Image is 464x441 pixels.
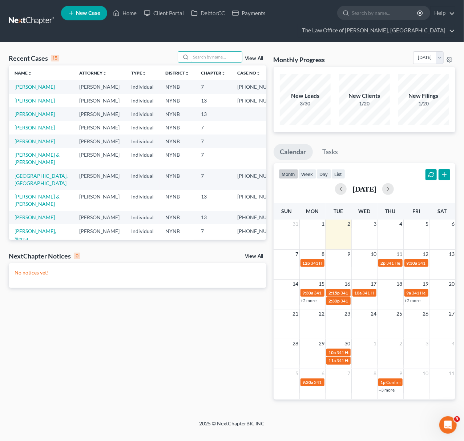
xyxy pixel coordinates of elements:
[160,211,195,224] td: NYNB
[439,416,457,434] iframe: Intercom live chat
[245,56,263,61] a: View All
[15,111,55,117] a: [PERSON_NAME]
[318,339,325,348] span: 29
[339,92,390,100] div: New Clients
[380,260,386,266] span: 2p
[195,169,231,190] td: 7
[131,70,146,76] a: Typeunfold_more
[195,94,231,107] td: 13
[331,169,345,179] button: list
[25,420,439,433] div: 2025 © NextChapterBK, INC
[160,80,195,93] td: NYNB
[15,269,261,276] p: No notices yet!
[316,144,345,160] a: Tasks
[422,309,429,318] span: 26
[328,358,336,363] span: 11a
[398,100,449,107] div: 1/20
[340,298,406,304] span: 341 Hearing for [PERSON_NAME]
[73,135,125,148] td: [PERSON_NAME]
[140,7,187,20] a: Client Portal
[292,339,299,348] span: 28
[358,208,370,214] span: Wed
[125,135,160,148] td: Individual
[15,193,60,207] a: [PERSON_NAME] & [PERSON_NAME]
[314,290,379,296] span: 341 Hearing for [PERSON_NAME]
[221,71,226,76] i: unfold_more
[448,280,455,288] span: 20
[15,97,55,104] a: [PERSON_NAME]
[292,220,299,228] span: 31
[347,220,351,228] span: 2
[195,224,231,245] td: 7
[451,339,455,348] span: 4
[328,290,340,296] span: 2:15p
[373,369,377,378] span: 8
[73,190,125,211] td: [PERSON_NAME]
[292,309,299,318] span: 21
[102,71,107,76] i: unfold_more
[73,224,125,245] td: [PERSON_NAME]
[142,71,146,76] i: unfold_more
[306,208,319,214] span: Mon
[125,94,160,107] td: Individual
[407,260,417,266] span: 9:30a
[76,11,100,16] span: New Case
[344,339,351,348] span: 30
[373,220,377,228] span: 3
[399,339,403,348] span: 2
[370,250,377,258] span: 10
[195,135,231,148] td: 7
[125,107,160,121] td: Individual
[160,190,195,211] td: NYNB
[380,380,386,385] span: 1p
[405,298,421,303] a: +2 more
[229,7,269,20] a: Payments
[295,250,299,258] span: 7
[298,169,316,179] button: week
[396,280,403,288] span: 18
[274,144,313,160] a: Calendar
[231,169,288,190] td: [PHONE_NUMBER]
[231,190,288,211] td: [PHONE_NUMBER]
[280,92,331,100] div: New Leads
[339,100,390,107] div: 1/20
[373,339,377,348] span: 1
[125,169,160,190] td: Individual
[281,208,292,214] span: Sun
[15,84,55,90] a: [PERSON_NAME]
[295,369,299,378] span: 5
[109,7,140,20] a: Home
[396,250,403,258] span: 11
[195,107,231,121] td: 13
[237,70,261,76] a: Case Nounfold_more
[379,387,395,393] a: +3 more
[448,309,455,318] span: 27
[73,107,125,121] td: [PERSON_NAME]
[398,92,449,100] div: New Filings
[195,211,231,224] td: 13
[399,369,403,378] span: 9
[318,280,325,288] span: 15
[336,358,440,363] span: 341 Hearing for [PERSON_NAME] & [PERSON_NAME]
[274,55,325,64] h3: Monthly Progress
[9,252,80,260] div: NextChapter Notices
[301,298,317,303] a: +2 more
[256,71,261,76] i: unfold_more
[79,70,107,76] a: Attorneyunfold_more
[15,70,32,76] a: Nameunfold_more
[125,121,160,135] td: Individual
[15,173,68,186] a: [GEOGRAPHIC_DATA], [GEOGRAPHIC_DATA]
[321,369,325,378] span: 6
[344,280,351,288] span: 16
[316,169,331,179] button: day
[279,169,298,179] button: month
[160,135,195,148] td: NYNB
[160,107,195,121] td: NYNB
[28,71,32,76] i: unfold_more
[311,260,376,266] span: 341 Hearing for [PERSON_NAME]
[125,211,160,224] td: Individual
[448,250,455,258] span: 13
[125,190,160,211] td: Individual
[370,280,377,288] span: 17
[125,80,160,93] td: Individual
